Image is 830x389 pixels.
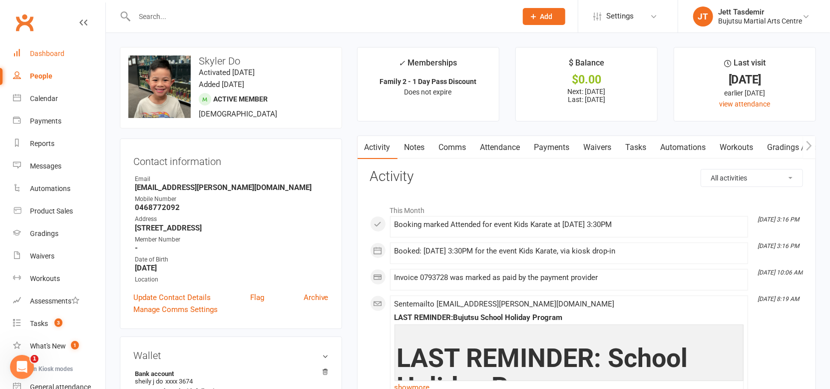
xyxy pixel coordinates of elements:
div: Location [135,275,329,284]
div: Calendar [30,94,58,102]
div: Booking marked Attended for event Kids Karate at [DATE] 3:30PM [395,220,744,229]
a: Workouts [13,267,105,290]
a: Comms [432,136,473,159]
div: JT [693,6,713,26]
a: Flag [250,291,264,303]
a: Tasks 3 [13,312,105,335]
div: Last visit [724,56,766,74]
div: Mobile Number [135,194,329,204]
div: $0.00 [525,74,648,85]
div: Memberships [399,56,457,75]
a: Activity [358,136,398,159]
div: Waivers [30,252,54,260]
div: Messages [30,162,61,170]
div: Address [135,214,329,224]
div: Invoice 0793728 was marked as paid by the payment provider [395,273,744,282]
strong: Bank account [135,370,324,377]
div: Reports [30,139,54,147]
a: Automations [654,136,713,159]
span: 3 [54,318,62,327]
div: Gradings [30,229,58,237]
a: What's New1 [13,335,105,357]
div: People [30,72,52,80]
a: Reports [13,132,105,155]
a: Gradings [13,222,105,245]
div: Date of Birth [135,255,329,264]
span: Settings [606,5,634,27]
div: Booked: [DATE] 3:30PM for the event Kids Karate, via kiosk drop-in [395,247,744,255]
a: Product Sales [13,200,105,222]
h3: Contact information [133,152,329,167]
span: Add [540,12,553,20]
i: [DATE] 10:06 AM [758,269,803,276]
a: Tasks [619,136,654,159]
div: Product Sales [30,207,73,215]
a: Assessments [13,290,105,312]
a: Dashboard [13,42,105,65]
strong: [EMAIL_ADDRESS][PERSON_NAME][DOMAIN_NAME] [135,183,329,192]
strong: [STREET_ADDRESS] [135,223,329,232]
a: Notes [398,136,432,159]
iframe: Intercom live chat [10,355,34,379]
i: [DATE] 8:19 AM [758,295,799,302]
span: Does not expire [405,88,452,96]
time: Activated [DATE] [199,68,255,77]
li: This Month [370,200,803,216]
h3: Activity [370,169,803,184]
a: Attendance [473,136,527,159]
span: 1 [71,341,79,349]
div: $ Balance [569,56,604,74]
h3: Skyler Do [128,55,334,66]
div: Workouts [30,274,60,282]
strong: - [135,243,329,252]
span: [DEMOGRAPHIC_DATA] [199,109,277,118]
div: Member Number [135,235,329,244]
span: xxxx 3674 [165,377,193,385]
strong: [DATE] [135,263,329,272]
i: ✓ [399,58,406,68]
a: Waivers [577,136,619,159]
div: earlier [DATE] [683,87,807,98]
a: Archive [304,291,329,303]
a: Payments [13,110,105,132]
strong: 0468772092 [135,203,329,212]
div: Tasks [30,319,48,327]
p: Next: [DATE] Last: [DATE] [525,87,648,103]
a: Workouts [713,136,761,159]
div: What's New [30,342,66,350]
span: Active member [213,95,268,103]
a: People [13,65,105,87]
div: Jett Tasdemir [718,7,802,16]
a: Manage Comms Settings [133,303,218,315]
a: view attendance [719,100,770,108]
input: Search... [131,9,510,23]
a: Waivers [13,245,105,267]
span: 1 [30,355,38,363]
div: Assessments [30,297,79,305]
i: [DATE] 3:16 PM [758,216,799,223]
strong: Family 2 - 1 Day Pass Discount [380,77,476,85]
div: Payments [30,117,61,125]
i: [DATE] 3:16 PM [758,242,799,249]
a: Calendar [13,87,105,110]
a: Messages [13,155,105,177]
a: Clubworx [12,10,37,35]
div: [DATE] [683,74,807,85]
time: Added [DATE] [199,80,244,89]
div: LAST REMINDER:Bujutsu School Holiday Program [395,313,744,322]
div: Dashboard [30,49,64,57]
a: Update Contact Details [133,291,211,303]
a: Payments [527,136,577,159]
a: Automations [13,177,105,200]
img: image1755841338.png [128,55,191,118]
div: Email [135,174,329,184]
h3: Wallet [133,350,329,361]
div: Bujutsu Martial Arts Centre [718,16,802,25]
span: Sent email to [EMAIL_ADDRESS][PERSON_NAME][DOMAIN_NAME] [395,299,615,308]
div: Automations [30,184,70,192]
button: Add [523,8,565,25]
